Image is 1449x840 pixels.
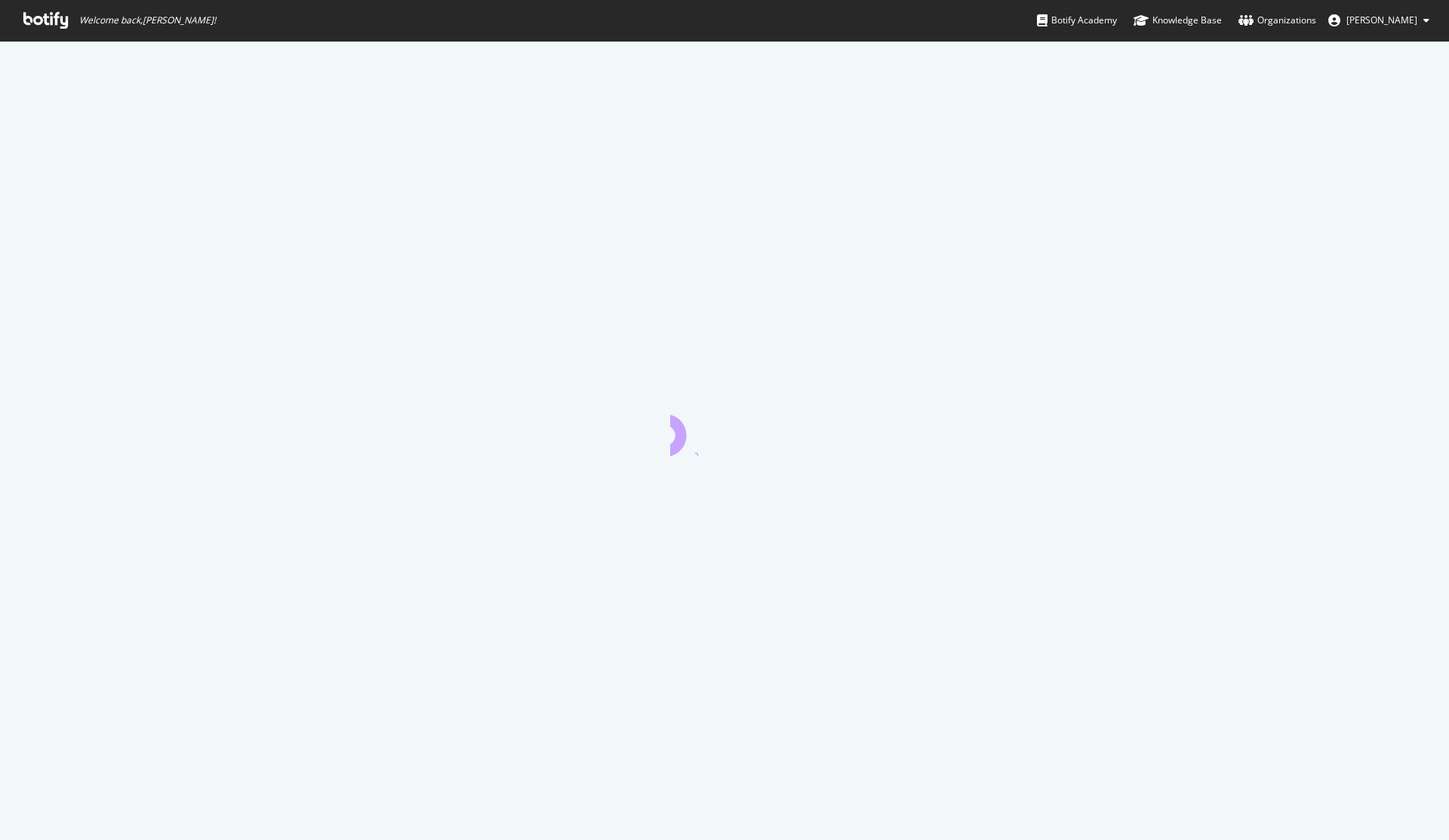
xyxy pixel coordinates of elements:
[1037,13,1117,28] div: Botify Academy
[1316,8,1441,32] button: [PERSON_NAME]
[1346,14,1417,26] span: joanna duchesne
[670,402,779,456] div: animation
[1134,13,1222,28] div: Knowledge Base
[1238,13,1316,28] div: Organizations
[79,14,216,26] span: Welcome back, [PERSON_NAME] !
